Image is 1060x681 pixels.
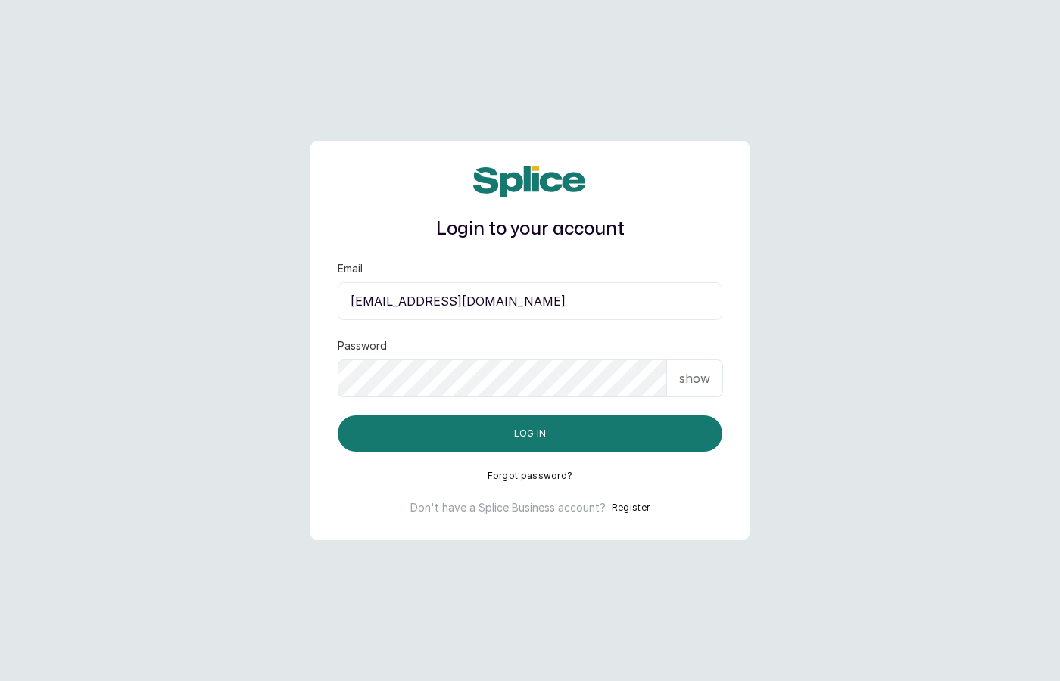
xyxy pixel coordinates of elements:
[612,500,650,515] button: Register
[410,500,606,515] p: Don't have a Splice Business account?
[338,261,363,276] label: Email
[679,369,710,387] p: show
[488,470,573,482] button: Forgot password?
[338,415,722,452] button: Log in
[338,338,387,353] label: Password
[338,216,722,243] h1: Login to your account
[338,282,722,320] input: email@acme.com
